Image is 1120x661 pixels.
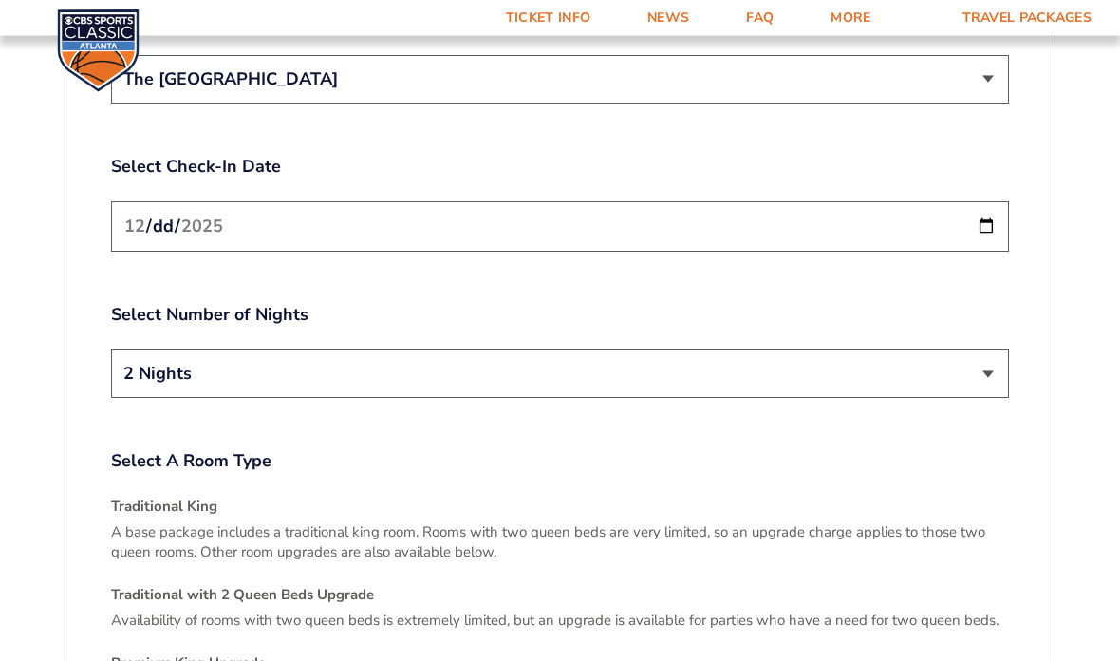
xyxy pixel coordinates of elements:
[111,304,1009,328] label: Select Number of Nights
[111,498,1009,518] h4: Traditional King
[111,450,1009,474] label: Select A Room Type
[111,612,1009,632] p: Availability of rooms with two queen beds is extremely limited, but an upgrade is available for p...
[111,523,1009,563] p: A base package includes a traditional king room. Rooms with two queen beds are very limited, so a...
[57,9,140,92] img: CBS Sports Classic
[111,586,1009,606] h4: Traditional with 2 Queen Beds Upgrade
[111,156,1009,179] label: Select Check-In Date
